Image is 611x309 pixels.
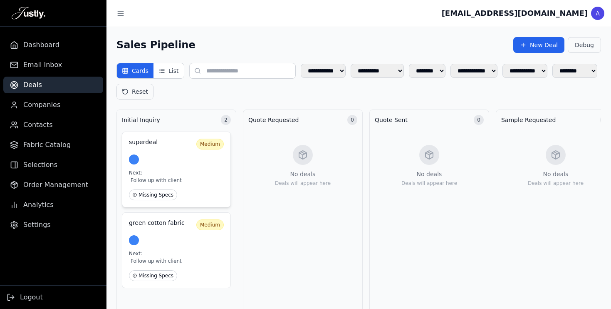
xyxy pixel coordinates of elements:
span: Dashboard [23,40,59,50]
button: Toggle sidebar [113,6,128,21]
span: Fabric Catalog [23,140,71,150]
span: Follow up with client [129,257,224,265]
p: Deals will appear here [401,180,457,187]
a: Order Management [3,177,103,193]
span: 0 [474,115,484,125]
p: Deals will appear here [275,180,331,187]
span: 2 [221,115,231,125]
h3: Initial Inquiry [122,116,160,124]
span: Next: [129,170,142,176]
span: Email Inbox [23,60,62,70]
div: A [591,7,604,20]
h3: Sample Requested [501,116,556,124]
span: Logout [20,292,43,302]
p: No deals [417,170,442,178]
img: Justly Logo [12,7,45,20]
span: Selections [23,160,57,170]
span: Companies [23,100,60,110]
a: Selections [3,157,103,173]
p: No deals [290,170,316,178]
button: Logout [7,292,43,302]
h3: superdeal [129,139,193,146]
a: Companies [3,97,103,113]
button: New Deal [513,37,564,53]
a: Settings [3,217,103,233]
span: 0 [600,115,610,125]
span: Analytics [23,200,54,210]
span: Missing Specs [129,189,177,200]
button: Cards [117,63,153,78]
a: Deals [3,77,103,93]
h3: Quote Sent [375,116,408,124]
span: Missing Specs [129,270,177,281]
span: Order Management [23,180,88,190]
span: Settings [23,220,51,230]
span: Medium [196,219,224,230]
h3: Quote Requested [248,116,299,124]
button: List [153,63,183,78]
span: Deals [23,80,42,90]
span: Next: [129,251,142,257]
a: Fabric Catalog [3,137,103,153]
button: Debug [568,37,601,53]
a: Email Inbox [3,57,103,73]
span: Contacts [23,120,53,130]
h3: green cotton fabric [129,219,193,227]
div: [EMAIL_ADDRESS][DOMAIN_NAME] [442,7,588,19]
button: Reset [116,84,153,100]
a: Contacts [3,117,103,133]
span: 0 [347,115,357,125]
a: Dashboard [3,37,103,53]
p: No deals [543,170,569,178]
span: Follow up with client [129,176,224,184]
span: Medium [196,139,224,150]
p: Deals will appear here [528,180,584,187]
a: Analytics [3,197,103,213]
h1: Sales Pipeline [116,38,195,52]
